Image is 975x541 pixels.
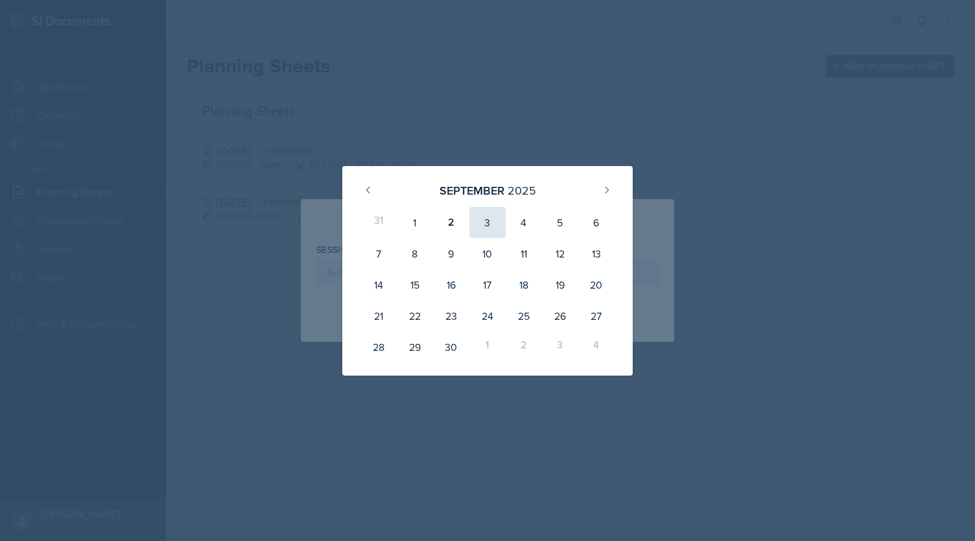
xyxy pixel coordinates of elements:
div: 13 [578,238,615,269]
div: 11 [506,238,542,269]
div: 15 [397,269,433,300]
div: 22 [397,300,433,331]
div: 4 [578,331,615,363]
div: September [440,182,504,199]
div: 16 [433,269,469,300]
div: 7 [360,238,397,269]
div: 12 [542,238,578,269]
div: 14 [360,269,397,300]
div: 2025 [508,182,536,199]
div: 26 [542,300,578,331]
div: 2 [506,331,542,363]
div: 9 [433,238,469,269]
div: 3 [542,331,578,363]
div: 18 [506,269,542,300]
div: 1 [469,331,506,363]
div: 31 [360,207,397,238]
div: 3 [469,207,506,238]
div: 24 [469,300,506,331]
div: 8 [397,238,433,269]
div: 6 [578,207,615,238]
div: 4 [506,207,542,238]
div: 5 [542,207,578,238]
div: 1 [397,207,433,238]
div: 17 [469,269,506,300]
div: 21 [360,300,397,331]
div: 19 [542,269,578,300]
div: 20 [578,269,615,300]
div: 10 [469,238,506,269]
div: 30 [433,331,469,363]
div: 28 [360,331,397,363]
div: 29 [397,331,433,363]
div: 23 [433,300,469,331]
div: 27 [578,300,615,331]
div: 25 [506,300,542,331]
div: 2 [433,207,469,238]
